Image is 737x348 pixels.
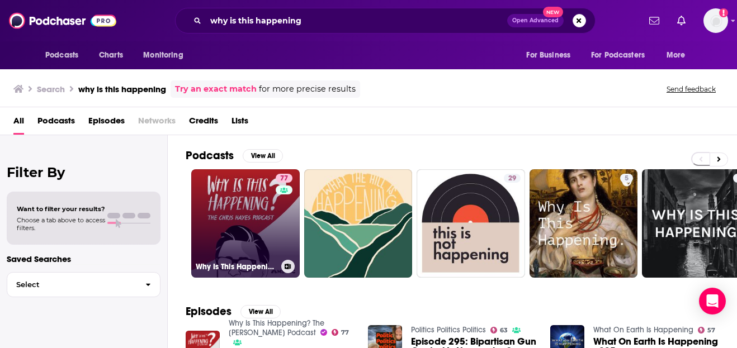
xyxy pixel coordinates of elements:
[500,328,508,333] span: 63
[276,174,292,183] a: 77
[99,47,123,63] span: Charts
[7,281,136,288] span: Select
[175,8,596,34] div: Search podcasts, credits, & more...
[186,304,232,318] h2: Episodes
[663,84,719,94] button: Send feedback
[243,149,283,163] button: View All
[719,8,728,17] svg: Add a profile image
[490,327,508,333] a: 63
[78,84,166,94] h3: why is this happening
[703,8,728,33] span: Logged in as dmessina
[240,305,281,318] button: View All
[703,8,728,33] button: Show profile menu
[17,216,105,232] span: Choose a tab above to access filters.
[667,47,686,63] span: More
[504,174,521,183] a: 29
[707,328,715,333] span: 57
[45,47,78,63] span: Podcasts
[259,83,356,96] span: for more precise results
[699,288,726,314] div: Open Intercom Messenger
[138,112,176,135] span: Networks
[92,45,130,66] a: Charts
[37,45,93,66] button: open menu
[512,18,559,23] span: Open Advanced
[196,262,277,271] h3: Why Is This Happening? The [PERSON_NAME] Podcast
[659,45,700,66] button: open menu
[7,164,160,180] h2: Filter By
[530,169,638,278] a: 5
[703,8,728,33] img: User Profile
[135,45,197,66] button: open menu
[417,169,525,278] a: 29
[591,47,645,63] span: For Podcasters
[7,254,160,264] p: Saved Searches
[543,7,563,17] span: New
[411,325,486,335] a: Politics Politics Politics
[645,11,664,30] a: Show notifications dropdown
[143,47,183,63] span: Monitoring
[526,47,570,63] span: For Business
[280,173,288,184] span: 77
[206,12,507,30] input: Search podcasts, credits, & more...
[673,11,690,30] a: Show notifications dropdown
[698,327,716,333] a: 57
[191,169,300,278] a: 77Why Is This Happening? The [PERSON_NAME] Podcast
[175,83,257,96] a: Try an exact match
[186,149,283,163] a: PodcastsView All
[518,45,584,66] button: open menu
[189,112,218,135] a: Credits
[9,10,116,31] img: Podchaser - Follow, Share and Rate Podcasts
[37,112,75,135] a: Podcasts
[508,173,516,184] span: 29
[584,45,661,66] button: open menu
[229,318,324,337] a: Why Is This Happening? The Chris Hayes Podcast
[13,112,24,135] a: All
[186,304,281,318] a: EpisodesView All
[186,149,234,163] h2: Podcasts
[620,174,633,183] a: 5
[593,325,693,335] a: What On Earth Is Happening
[332,329,349,336] a: 77
[232,112,248,135] a: Lists
[88,112,125,135] a: Episodes
[7,272,160,297] button: Select
[17,205,105,213] span: Want to filter your results?
[507,14,564,27] button: Open AdvancedNew
[625,173,629,184] span: 5
[341,330,349,335] span: 77
[37,84,65,94] h3: Search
